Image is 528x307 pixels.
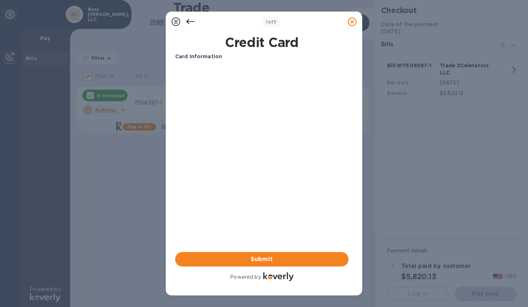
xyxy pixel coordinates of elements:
[230,273,261,281] p: Powered by
[266,19,277,25] b: of 3
[175,66,349,120] iframe: Your browser does not support iframes
[263,272,294,281] img: Logo
[181,255,343,264] span: Submit
[175,252,349,267] button: Submit
[175,54,222,59] b: Card Information
[266,19,268,25] span: 1
[172,35,351,50] h1: Credit Card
